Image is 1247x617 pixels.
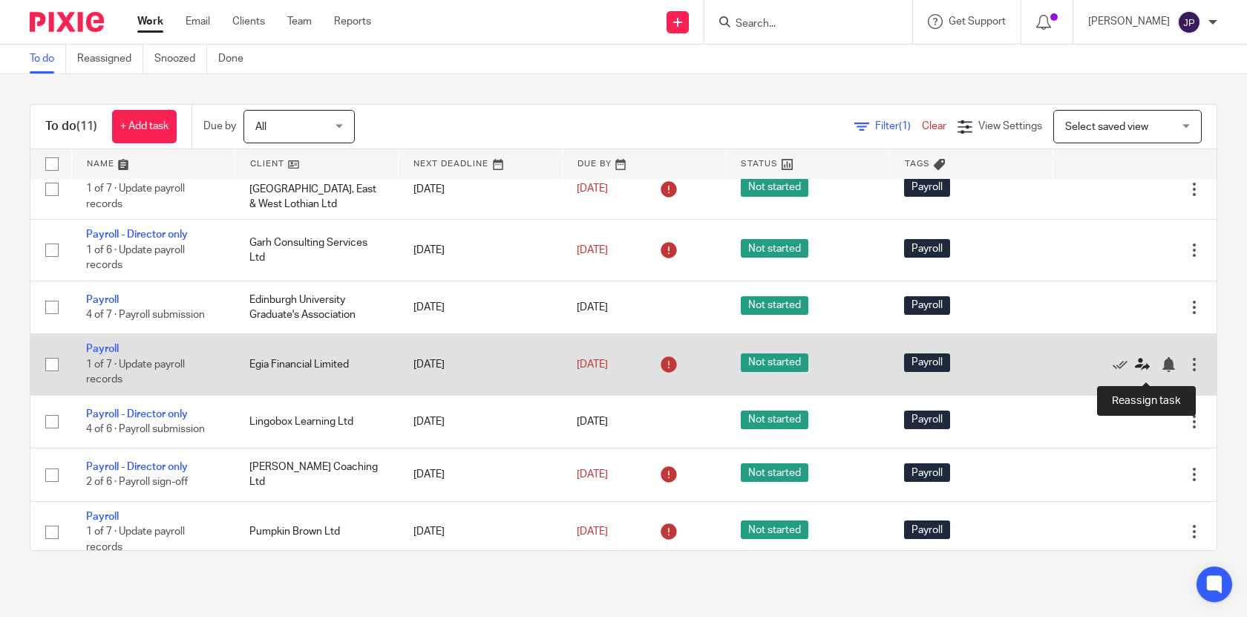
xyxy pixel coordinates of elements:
[904,353,950,372] span: Payroll
[1088,14,1170,29] p: [PERSON_NAME]
[734,18,868,31] input: Search
[399,158,562,219] td: [DATE]
[235,448,398,501] td: [PERSON_NAME] Coaching Ltd
[399,220,562,281] td: [DATE]
[137,14,163,29] a: Work
[86,424,205,434] span: 4 of 6 · Payroll submission
[30,12,104,32] img: Pixie
[741,411,808,429] span: Not started
[86,344,119,354] a: Payroll
[577,245,608,255] span: [DATE]
[577,526,608,537] span: [DATE]
[399,501,562,562] td: [DATE]
[1177,10,1201,34] img: svg%3E
[218,45,255,74] a: Done
[235,395,398,448] td: Lingobox Learning Ltd
[399,334,562,395] td: [DATE]
[76,120,97,132] span: (11)
[235,220,398,281] td: Garh Consulting Services Ltd
[577,417,608,427] span: [DATE]
[922,121,946,131] a: Clear
[86,526,185,552] span: 1 of 7 · Update payroll records
[186,14,210,29] a: Email
[1065,122,1148,132] span: Select saved view
[741,353,808,372] span: Not started
[235,158,398,219] td: FATOWL [GEOGRAPHIC_DATA], East & West Lothian Ltd
[904,178,950,197] span: Payroll
[287,14,312,29] a: Team
[741,296,808,315] span: Not started
[86,477,188,488] span: 2 of 6 · Payroll sign-off
[86,512,119,522] a: Payroll
[949,16,1006,27] span: Get Support
[899,121,911,131] span: (1)
[45,119,97,134] h1: To do
[875,121,922,131] span: Filter
[904,411,950,429] span: Payroll
[577,359,608,370] span: [DATE]
[399,448,562,501] td: [DATE]
[577,302,608,313] span: [DATE]
[232,14,265,29] a: Clients
[86,462,188,472] a: Payroll - Director only
[741,239,808,258] span: Not started
[399,395,562,448] td: [DATE]
[1113,357,1135,372] a: Mark as done
[741,463,808,482] span: Not started
[255,122,266,132] span: All
[905,160,930,168] span: Tags
[978,121,1042,131] span: View Settings
[334,14,371,29] a: Reports
[30,45,66,74] a: To do
[235,281,398,333] td: Edinburgh University Graduate's Association
[86,409,188,420] a: Payroll - Director only
[86,295,119,305] a: Payroll
[904,463,950,482] span: Payroll
[86,245,185,271] span: 1 of 6 · Update payroll records
[86,310,205,320] span: 4 of 7 · Payroll submission
[86,229,188,240] a: Payroll - Director only
[577,184,608,195] span: [DATE]
[399,281,562,333] td: [DATE]
[203,119,236,134] p: Due by
[741,520,808,539] span: Not started
[77,45,143,74] a: Reassigned
[235,501,398,562] td: Pumpkin Brown Ltd
[86,359,185,385] span: 1 of 7 · Update payroll records
[904,520,950,539] span: Payroll
[86,184,185,210] span: 1 of 7 · Update payroll records
[112,110,177,143] a: + Add task
[741,178,808,197] span: Not started
[154,45,207,74] a: Snoozed
[577,469,608,480] span: [DATE]
[904,239,950,258] span: Payroll
[904,296,950,315] span: Payroll
[235,334,398,395] td: Egia Financial Limited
